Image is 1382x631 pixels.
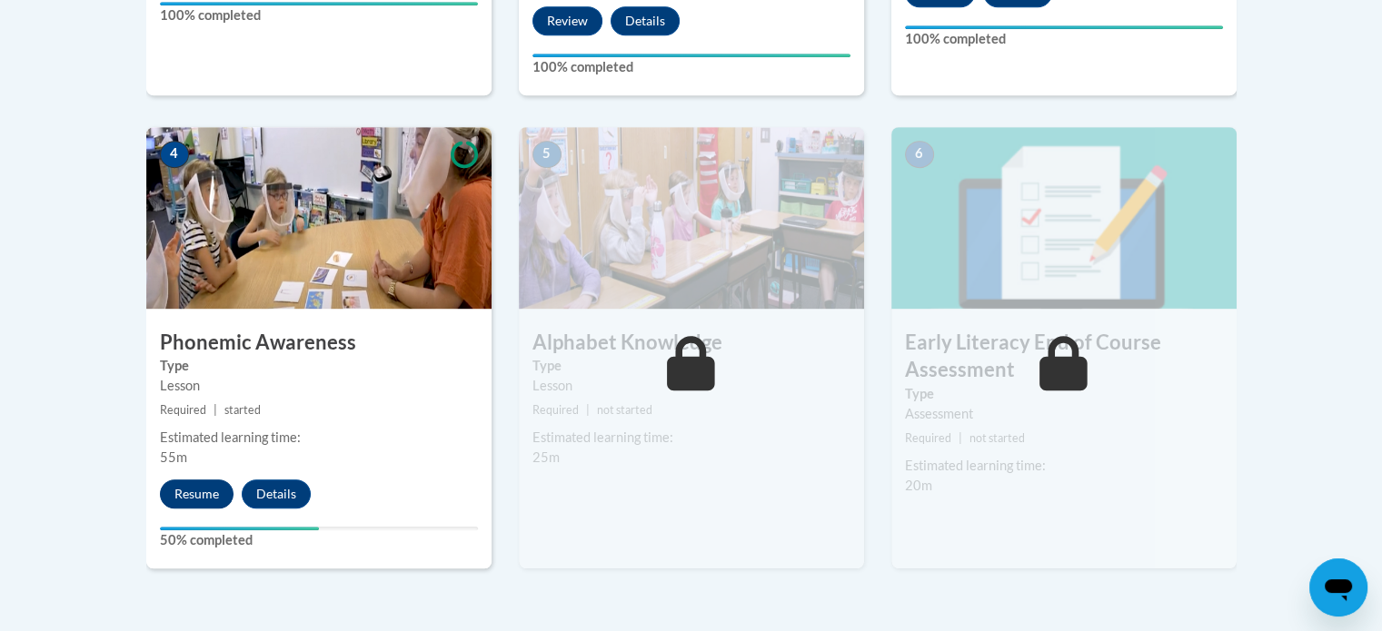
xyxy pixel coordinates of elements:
[905,456,1223,476] div: Estimated learning time:
[160,376,478,396] div: Lesson
[532,428,850,448] div: Estimated learning time:
[532,356,850,376] label: Type
[160,2,478,5] div: Your progress
[586,403,590,417] span: |
[160,141,189,168] span: 4
[891,329,1237,385] h3: Early Literacy End of Course Assessment
[160,527,319,530] div: Your progress
[532,376,850,396] div: Lesson
[532,141,562,168] span: 5
[224,403,261,417] span: started
[242,479,311,508] button: Details
[905,141,934,168] span: 6
[160,5,478,25] label: 100% completed
[532,54,850,57] div: Your progress
[146,127,492,309] img: Course Image
[532,57,850,77] label: 100% completed
[160,403,206,417] span: Required
[905,384,1223,404] label: Type
[611,6,680,35] button: Details
[519,127,864,309] img: Course Image
[905,404,1223,424] div: Assessment
[532,403,579,417] span: Required
[519,329,864,357] h3: Alphabet Knowledge
[597,403,652,417] span: not started
[532,6,602,35] button: Review
[214,403,217,417] span: |
[160,356,478,376] label: Type
[959,431,962,445] span: |
[905,478,932,493] span: 20m
[905,25,1223,29] div: Your progress
[969,431,1025,445] span: not started
[905,29,1223,49] label: 100% completed
[905,431,951,445] span: Required
[1309,558,1367,616] iframe: Button to launch messaging window
[532,449,560,465] span: 25m
[160,428,478,448] div: Estimated learning time:
[160,479,234,508] button: Resume
[146,329,492,357] h3: Phonemic Awareness
[160,530,478,550] label: 50% completed
[160,449,187,465] span: 55m
[891,127,1237,309] img: Course Image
